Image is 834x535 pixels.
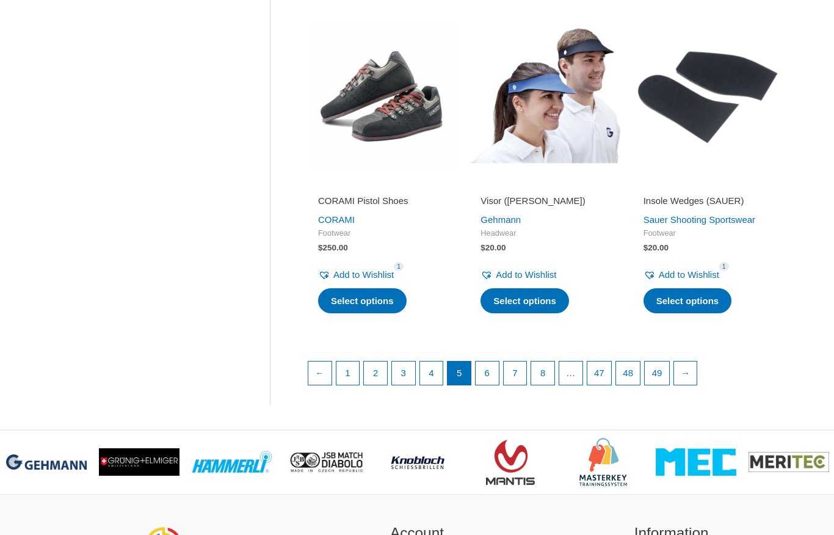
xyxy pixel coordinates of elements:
span: $ [644,243,648,252]
a: Add to Wishlist [318,266,394,283]
a: Gehmann [480,214,521,225]
a: CORAMI [318,214,355,225]
a: Page 4 [420,362,443,385]
span: Footwear [644,228,772,239]
iframe: Customer reviews powered by Trustpilot [318,178,446,192]
h2: Visor ([PERSON_NAME]) [480,195,609,207]
a: Add to Wishlist [480,266,556,283]
iframe: Customer reviews powered by Trustpilot [644,178,772,192]
a: Page 8 [531,362,554,385]
a: CORAMI Pistol Shoes [318,195,446,211]
a: → [674,362,697,385]
a: Page 1 [336,362,360,385]
a: Page 47 [587,362,611,385]
span: Footwear [318,228,446,239]
span: Add to Wishlist [496,269,556,280]
span: $ [480,243,485,252]
a: ← [308,362,332,385]
a: Select options for “Visor (Gehmann)” [480,288,569,314]
a: Page 48 [616,362,640,385]
bdi: 250.00 [318,243,348,252]
bdi: 20.00 [480,243,506,252]
a: Select options for “Insole Wedges (SAUER)” [644,288,732,314]
a: Page 6 [476,362,499,385]
img: Insole Wedges (Sauer) [633,20,783,170]
span: Add to Wishlist [659,269,719,280]
a: Sauer Shooting Sportswear [644,214,755,225]
img: CORAMI Pistol Shoes [307,20,457,170]
h2: Insole Wedges (SAUER) [644,195,772,207]
a: Select options for “CORAMI Pistol Shoes” [318,288,407,314]
img: Visor (Gehmann) [470,20,620,170]
h2: CORAMI Pistol Shoes [318,195,446,207]
a: Page 3 [392,362,415,385]
span: Add to Wishlist [333,269,394,280]
iframe: Customer reviews powered by Trustpilot [480,178,609,192]
a: Insole Wedges (SAUER) [644,195,772,211]
a: Visor ([PERSON_NAME]) [480,195,609,211]
bdi: 20.00 [644,243,669,252]
span: Headwear [480,228,609,239]
a: Page 7 [504,362,527,385]
nav: Product Pagination [307,361,783,391]
span: Page 5 [448,362,471,385]
a: Page 49 [645,362,669,385]
a: Add to Wishlist [644,266,719,283]
a: Page 2 [364,362,387,385]
span: 1 [394,262,404,271]
span: 1 [719,262,729,271]
span: $ [318,243,323,252]
span: … [559,362,582,385]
